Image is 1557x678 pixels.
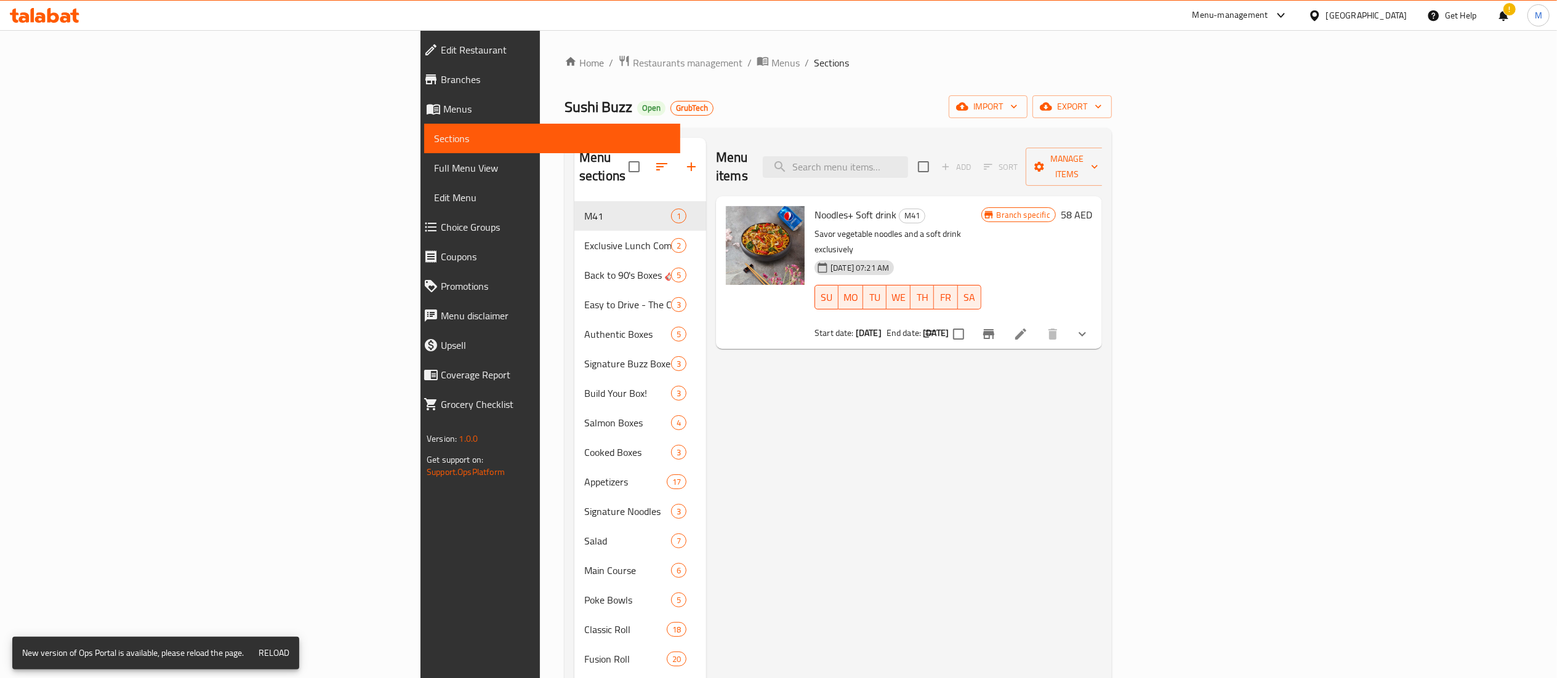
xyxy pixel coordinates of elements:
div: Build Your Box!3 [574,378,706,408]
div: Poke Bowls5 [574,585,706,615]
span: 4 [672,417,686,429]
span: Get support on: [427,452,483,468]
span: 3 [672,388,686,399]
span: 5 [672,329,686,340]
div: Authentic Boxes5 [574,319,706,349]
div: items [671,209,686,223]
span: import [959,99,1018,114]
span: Select all sections [621,154,647,180]
a: Branches [414,65,680,94]
span: Menu disclaimer [441,308,670,323]
button: show more [1068,319,1097,349]
span: Grocery Checklist [441,397,670,412]
span: Coupons [441,249,670,264]
span: TU [868,289,882,306]
span: 7 [672,535,686,547]
span: Noodles+ Soft drink [815,205,896,224]
div: items [667,474,686,489]
span: 5 [672,269,686,281]
a: Sections [424,124,680,153]
h6: 58 AED [1061,206,1092,223]
span: Classic Roll [584,622,667,637]
div: Menu-management [1193,8,1268,23]
a: Coupons [414,242,680,271]
h2: Menu items [716,148,748,185]
span: Signature Noodles [584,504,671,519]
div: Authentic Boxes [584,327,671,341]
svg: Show Choices [1075,327,1090,341]
span: 2 [672,240,686,252]
a: Upsell [414,330,680,360]
div: Fusion Roll [584,652,667,666]
span: Edit Menu [434,190,670,205]
nav: breadcrumb [565,55,1112,71]
div: Exclusive Lunch Combos2 [574,231,706,260]
span: 5 [672,594,686,606]
span: Version: [427,431,457,447]
span: Exclusive Lunch Combos [584,238,671,253]
div: [GEOGRAPHIC_DATA] [1326,9,1407,22]
span: Salad [584,533,671,548]
div: New version of Ops Portal is available, please reload the page. [22,640,244,666]
span: Promotions [441,279,670,293]
span: Restaurants management [633,55,742,70]
span: Menus [771,55,800,70]
a: Menu disclaimer [414,301,680,330]
div: Cooked Boxes3 [574,437,706,467]
span: SA [963,289,976,306]
span: Sections [434,131,670,146]
button: Branch-specific-item [974,319,1004,349]
div: items [671,415,686,430]
span: Easy to Drive - The Competitive Race [584,297,671,312]
span: Add item [936,158,976,177]
span: 3 [672,358,686,370]
div: items [671,592,686,607]
div: items [671,445,686,460]
span: SU [820,289,834,306]
span: Branches [441,72,670,87]
button: sort-choices [916,319,946,349]
a: Menus [414,94,680,124]
a: Coverage Report [414,360,680,389]
span: Select to update [946,321,972,347]
button: Manage items [1026,148,1108,186]
span: Reload [259,645,289,661]
button: delete [1038,319,1068,349]
span: M41 [584,209,671,223]
div: Poke Bowls [584,592,671,607]
span: Appetizers [584,474,667,489]
span: export [1042,99,1102,114]
b: [DATE] [856,325,882,341]
div: Appetizers17 [574,467,706,497]
span: Manage items [1036,151,1098,182]
button: SU [815,285,839,309]
div: Signature Buzz Boxes - VIP3 [574,349,706,378]
span: 17 [667,476,686,488]
span: Back to 90's Boxes 🎸 [584,268,671,282]
span: Edit Restaurant [441,42,670,57]
div: M41 [899,209,925,223]
span: 20 [667,653,686,665]
p: Savor vegetable noodles and a soft drink exclusively [815,226,981,257]
div: items [667,652,686,666]
span: 1.0.0 [459,431,478,447]
div: items [671,238,686,253]
div: items [671,268,686,282]
div: items [671,327,686,341]
input: search [763,156,908,178]
span: End date: [887,325,921,341]
span: 3 [672,506,686,517]
span: Branch specific [992,209,1055,221]
span: MO [843,289,858,306]
button: import [949,95,1028,118]
span: [DATE] 07:21 AM [826,262,894,274]
div: Salmon Boxes4 [574,408,706,437]
span: 6 [672,565,686,576]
